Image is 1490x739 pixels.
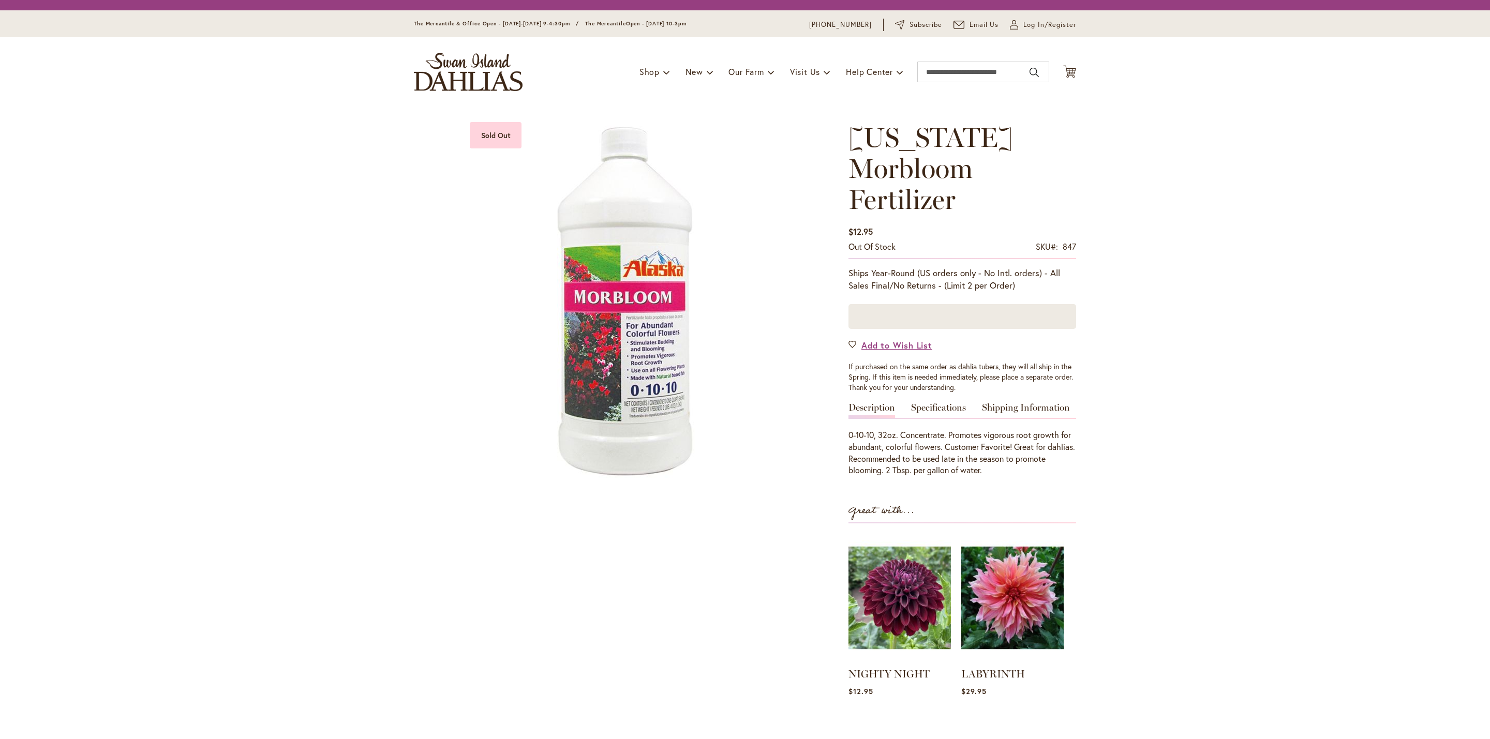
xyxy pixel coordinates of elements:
[414,20,626,27] span: The Mercantile & Office Open - [DATE]-[DATE] 9-4:30pm / The Mercantile
[848,534,951,662] img: NIGHTY NIGHT
[895,20,942,30] a: Subscribe
[848,403,1076,476] div: Detailed Product Info
[414,53,523,91] a: store logo
[961,686,987,696] span: $29.95
[848,361,1076,393] div: If purchased on the same order as dahlia tubers, they will all ship in the Spring. If this item i...
[961,534,1064,662] img: LABYRINTH
[790,66,820,77] span: Visit Us
[1063,241,1076,253] div: 847
[846,66,893,77] span: Help Center
[626,20,687,27] span: Open - [DATE] 10-3pm
[848,668,930,680] a: NIGHTY NIGHT
[848,686,873,696] span: $12.95
[1036,241,1058,252] strong: SKU
[728,66,764,77] span: Our Farm
[686,66,703,77] span: New
[848,121,1013,216] span: [US_STATE] Morbloom Fertilizer
[809,20,872,30] a: [PHONE_NUMBER]
[848,267,1076,292] p: Ships Year-Round (US orders only - No Intl. orders) - All Sales Final/No Returns - (Limit 2 per O...
[1010,20,1076,30] a: Log In/Register
[848,339,932,351] a: Add to Wish List
[848,241,896,253] div: Availability
[1023,20,1076,30] span: Log In/Register
[848,403,895,418] a: Description
[861,339,932,351] span: Add to Wish List
[848,241,896,252] span: Out of stock
[970,20,999,30] span: Email Us
[848,226,873,237] span: $12.95
[848,429,1076,476] div: 0-10-10, 32oz. Concentrate. Promotes vigorous root growth for abundant, colorful flowers. Custome...
[953,20,999,30] a: Email Us
[982,403,1070,418] a: Shipping Information
[848,502,915,519] strong: Great with...
[639,66,660,77] span: Shop
[470,122,521,148] div: Sold Out
[910,20,942,30] span: Subscribe
[549,122,704,484] img: main product photo
[961,668,1025,680] a: LABYRINTH
[911,403,966,418] a: Specifications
